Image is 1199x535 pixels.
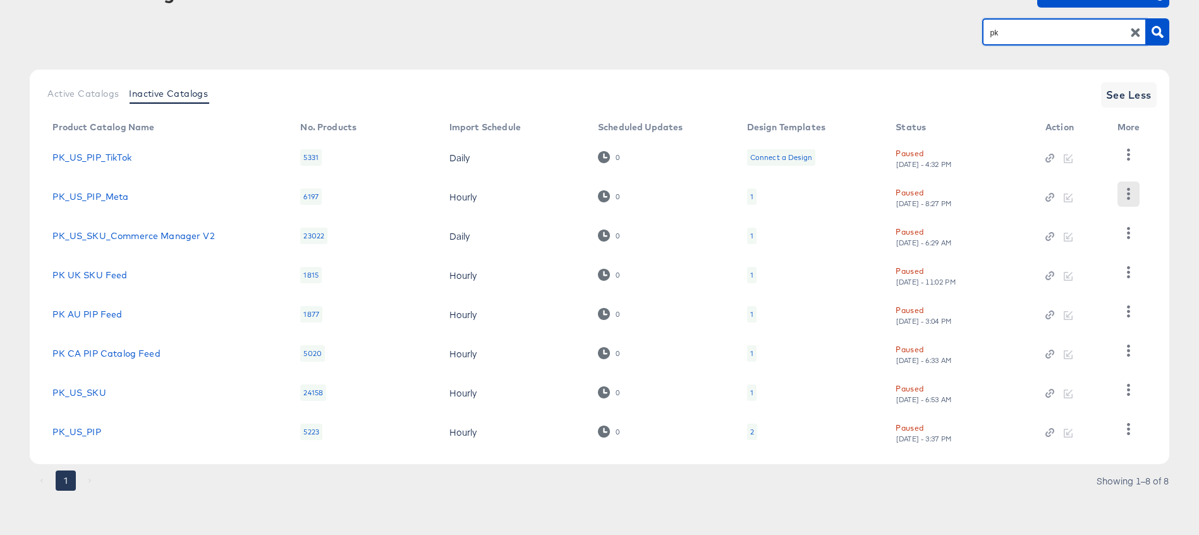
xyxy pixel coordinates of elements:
[750,309,753,319] div: 1
[449,122,521,132] div: Import Schedule
[747,306,757,323] div: 1
[52,152,131,163] a: PK_US_PIP_TikTok
[598,190,620,202] div: 0
[615,192,620,201] div: 0
[52,122,154,132] div: Product Catalog Name
[896,264,956,286] button: Paused[DATE] - 11:02 PM
[598,151,620,163] div: 0
[896,186,953,208] button: Paused[DATE] - 8:27 PM
[896,264,923,278] div: Paused
[987,25,1122,40] input: Search Product Catalogs
[896,317,953,326] div: [DATE] - 3:04 PM
[750,388,753,398] div: 1
[896,382,953,404] button: Paused[DATE] - 6:53 AM
[896,395,953,404] div: [DATE] - 6:53 AM
[896,186,923,199] div: Paused
[747,188,757,205] div: 1
[598,269,620,281] div: 0
[52,388,106,398] a: PK_US_SKU
[1035,118,1107,138] th: Action
[439,412,588,452] td: Hourly
[300,228,327,244] div: 23022
[52,231,214,241] a: PK_US_SKU_Commerce Manager V2
[1106,86,1152,104] span: See Less
[747,228,757,244] div: 1
[439,255,588,295] td: Hourly
[615,388,620,397] div: 0
[747,267,757,283] div: 1
[300,306,322,323] div: 1877
[886,118,1035,138] th: Status
[750,270,753,280] div: 1
[896,434,953,443] div: [DATE] - 3:37 PM
[896,343,923,356] div: Paused
[896,238,953,247] div: [DATE] - 6:29 AM
[300,188,322,205] div: 6197
[598,347,620,359] div: 0
[747,345,757,362] div: 1
[439,334,588,373] td: Hourly
[896,278,956,286] div: [DATE] - 11:02 PM
[300,149,322,166] div: 5331
[896,225,953,247] button: Paused[DATE] - 6:29 AM
[52,270,127,280] a: PK UK SKU Feed
[896,421,953,443] button: Paused[DATE] - 3:37 PM
[439,138,588,177] td: Daily
[615,153,620,162] div: 0
[598,122,683,132] div: Scheduled Updates
[747,384,757,401] div: 1
[300,384,326,401] div: 24158
[439,373,588,412] td: Hourly
[896,199,953,208] div: [DATE] - 8:27 PM
[300,424,322,440] div: 5223
[129,89,208,99] span: Inactive Catalogs
[896,356,953,365] div: [DATE] - 6:33 AM
[750,192,753,202] div: 1
[439,177,588,216] td: Hourly
[1101,82,1157,108] button: See Less
[30,470,102,491] nav: pagination navigation
[896,382,923,395] div: Paused
[1096,476,1169,485] div: Showing 1–8 of 8
[896,343,953,365] button: Paused[DATE] - 6:33 AM
[52,192,128,202] a: PK_US_PIP_Meta
[598,426,620,438] div: 0
[896,304,953,326] button: Paused[DATE] - 3:04 PM
[750,427,754,437] div: 2
[747,122,825,132] div: Design Templates
[300,345,325,362] div: 5020
[896,304,923,317] div: Paused
[750,348,753,359] div: 1
[615,231,620,240] div: 0
[1107,118,1155,138] th: More
[47,89,119,99] span: Active Catalogs
[439,216,588,255] td: Daily
[615,271,620,280] div: 0
[52,348,160,359] a: PK CA PIP Catalog Feed
[56,470,76,491] button: page 1
[747,424,757,440] div: 2
[615,310,620,319] div: 0
[896,421,923,434] div: Paused
[439,295,588,334] td: Hourly
[52,309,122,319] a: PK AU PIP Feed
[598,308,620,320] div: 0
[750,152,812,163] div: Connect a Design
[598,386,620,398] div: 0
[300,122,356,132] div: No. Products
[615,349,620,358] div: 0
[896,147,953,169] button: Paused[DATE] - 4:32 PM
[896,225,923,238] div: Paused
[750,231,753,241] div: 1
[896,160,953,169] div: [DATE] - 4:32 PM
[747,149,815,166] div: Connect a Design
[598,230,620,242] div: 0
[615,427,620,436] div: 0
[896,147,923,160] div: Paused
[300,267,322,283] div: 1815
[52,427,100,437] a: PK_US_PIP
